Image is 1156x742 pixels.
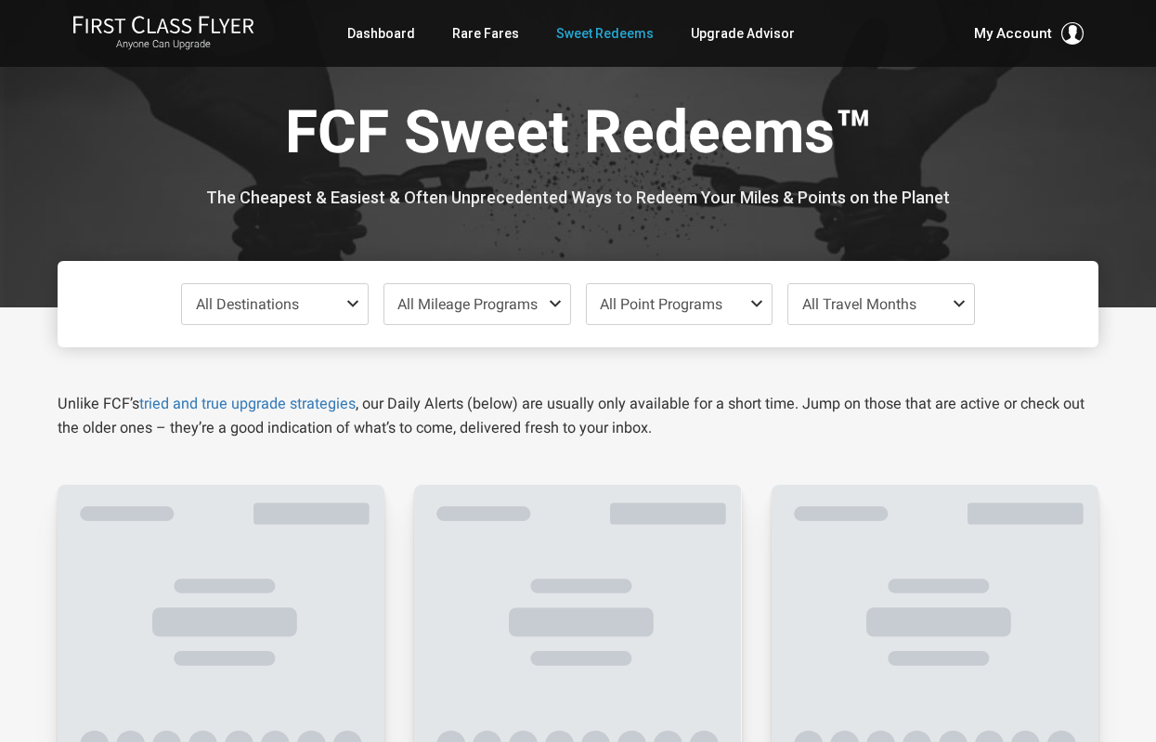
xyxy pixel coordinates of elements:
a: Dashboard [347,17,415,50]
small: Anyone Can Upgrade [72,38,254,51]
span: All Mileage Programs [397,295,538,313]
img: First Class Flyer [72,15,254,34]
p: Unlike FCF’s , our Daily Alerts (below) are usually only available for a short time. Jump on thos... [58,392,1098,440]
button: My Account [974,22,1084,45]
h1: FCF Sweet Redeems™ [71,100,1085,172]
span: All Travel Months [802,295,916,313]
a: Upgrade Advisor [691,17,795,50]
span: All Point Programs [600,295,722,313]
a: First Class FlyerAnyone Can Upgrade [72,15,254,52]
h3: The Cheapest & Easiest & Often Unprecedented Ways to Redeem Your Miles & Points on the Planet [71,189,1085,207]
span: All Destinations [196,295,299,313]
a: tried and true upgrade strategies [139,395,356,412]
a: Sweet Redeems [556,17,654,50]
span: My Account [974,22,1052,45]
a: Rare Fares [452,17,519,50]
